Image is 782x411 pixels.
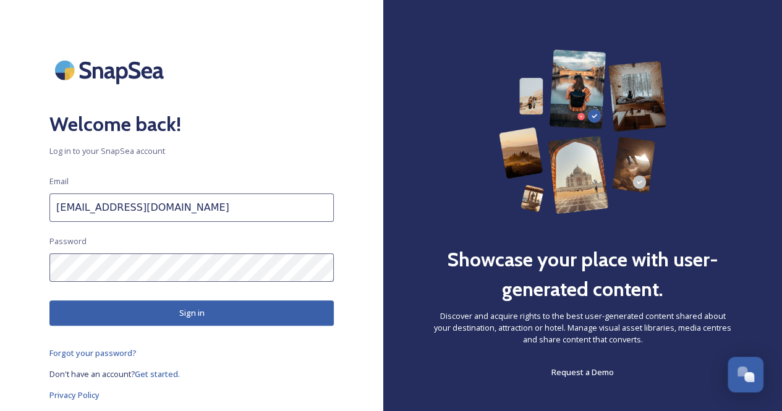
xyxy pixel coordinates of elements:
h2: Showcase your place with user-generated content. [433,245,733,304]
span: Don't have an account? [49,368,135,379]
img: 63b42ca75bacad526042e722_Group%20154-p-800.png [499,49,666,214]
span: Email [49,176,69,187]
a: Forgot your password? [49,345,334,360]
a: Request a Demo [551,365,614,379]
h2: Welcome back! [49,109,334,139]
span: Password [49,235,87,247]
a: Don't have an account?Get started. [49,367,334,381]
a: Privacy Policy [49,388,334,402]
span: Privacy Policy [49,389,100,400]
span: Forgot your password? [49,347,137,358]
span: Get started. [135,368,180,379]
img: SnapSea Logo [49,49,173,91]
span: Log in to your SnapSea account [49,145,334,157]
input: john.doe@snapsea.io [49,193,334,222]
button: Sign in [49,300,334,326]
span: Discover and acquire rights to the best user-generated content shared about your destination, att... [433,310,733,346]
button: Open Chat [728,357,763,392]
span: Request a Demo [551,367,614,378]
